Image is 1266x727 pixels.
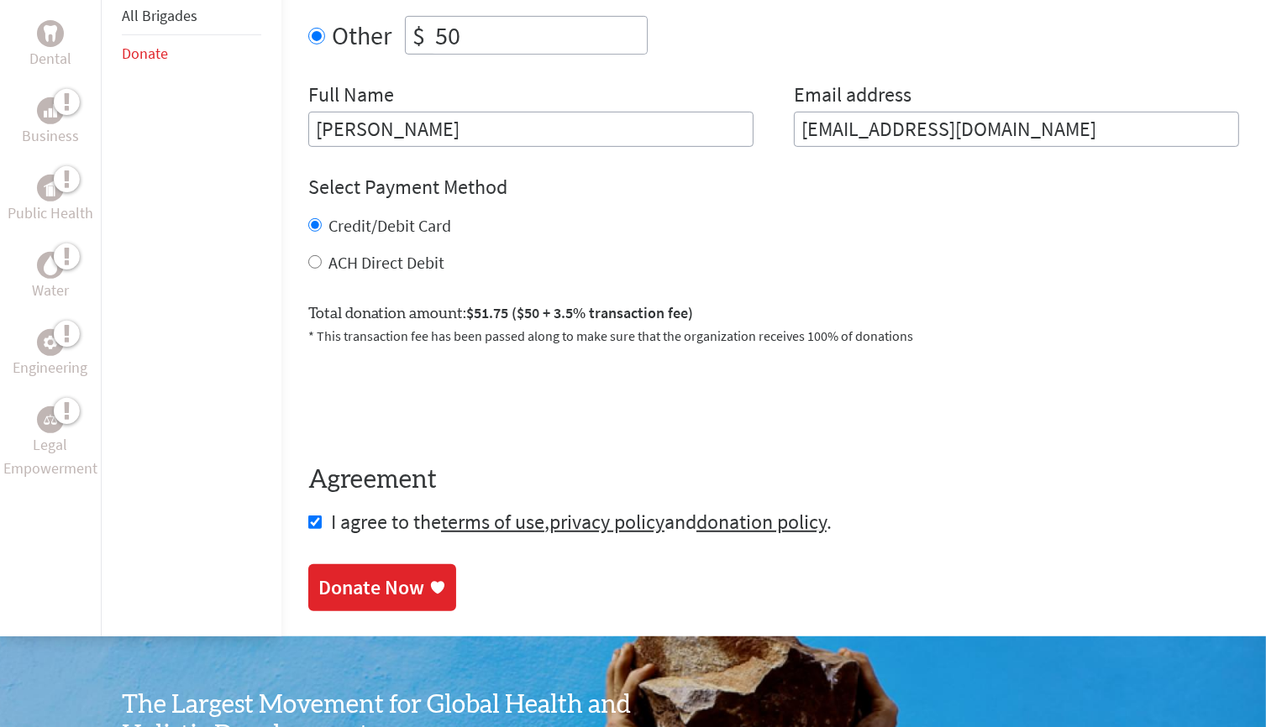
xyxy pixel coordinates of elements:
a: donation policy [696,509,827,535]
a: All Brigades [122,6,197,25]
a: WaterWater [32,252,69,302]
div: Legal Empowerment [37,406,64,433]
img: Business [44,104,57,118]
div: $ [406,17,432,54]
p: Legal Empowerment [3,433,97,480]
p: Engineering [13,356,88,379]
input: Enter Amount [432,17,647,54]
label: Credit/Debit Card [328,215,451,236]
span: I agree to the , and . [331,509,832,535]
span: $51.75 ($50 + 3.5% transaction fee) [466,303,693,322]
img: Engineering [44,336,57,349]
h4: Agreement [308,465,1239,495]
div: Water [37,252,64,279]
div: Donate Now [318,574,424,601]
div: Engineering [37,329,64,356]
img: Water [44,256,57,275]
li: Donate [122,35,261,72]
img: Public Health [44,180,57,196]
input: Enter Full Name [308,112,754,147]
p: * This transaction fee has been passed along to make sure that the organization receives 100% of ... [308,326,1239,346]
a: privacy policy [549,509,665,535]
a: EngineeringEngineering [13,329,88,379]
h4: Select Payment Method [308,174,1239,201]
p: Business [22,124,79,148]
p: Dental [29,47,71,71]
input: Your Email [794,112,1239,147]
label: ACH Direct Debit [328,252,444,273]
a: Donate [122,44,168,63]
p: Water [32,279,69,302]
label: Email address [794,81,911,112]
div: Dental [37,20,64,47]
a: BusinessBusiness [22,97,79,148]
a: Donate Now [308,564,456,611]
a: terms of use [441,509,544,535]
a: Public HealthPublic Health [8,175,93,225]
a: Legal EmpowermentLegal Empowerment [3,406,97,480]
img: Dental [44,26,57,42]
img: Legal Empowerment [44,415,57,425]
div: Business [37,97,64,124]
p: Public Health [8,201,93,225]
label: Total donation amount: [308,301,693,326]
a: DentalDental [29,20,71,71]
iframe: reCAPTCHA [308,366,564,431]
div: Public Health [37,175,64,201]
label: Full Name [308,81,394,112]
label: Other [332,16,391,55]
